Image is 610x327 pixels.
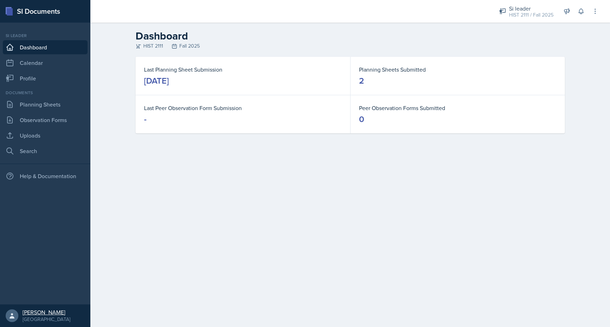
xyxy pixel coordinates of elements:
[3,169,88,183] div: Help & Documentation
[3,40,88,54] a: Dashboard
[359,104,556,112] dt: Peer Observation Forms Submitted
[23,316,70,323] div: [GEOGRAPHIC_DATA]
[3,71,88,85] a: Profile
[144,104,342,112] dt: Last Peer Observation Form Submission
[136,30,565,42] h2: Dashboard
[359,65,556,74] dt: Planning Sheets Submitted
[144,65,342,74] dt: Last Planning Sheet Submission
[3,97,88,111] a: Planning Sheets
[144,75,169,86] div: [DATE]
[3,56,88,70] a: Calendar
[509,4,554,13] div: Si leader
[3,32,88,39] div: Si leader
[3,128,88,143] a: Uploads
[509,11,554,19] div: HIST 2111 / Fall 2025
[359,114,364,125] div: 0
[23,309,70,316] div: [PERSON_NAME]
[136,42,565,50] div: HIST 2111 Fall 2025
[3,113,88,127] a: Observation Forms
[144,114,146,125] div: -
[3,144,88,158] a: Search
[359,75,364,86] div: 2
[3,90,88,96] div: Documents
